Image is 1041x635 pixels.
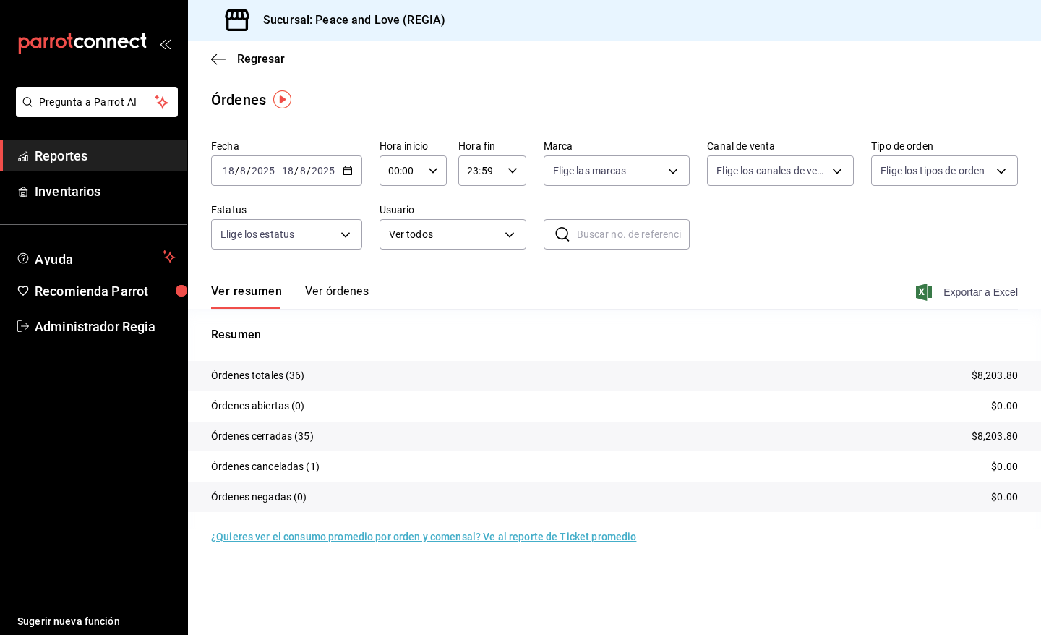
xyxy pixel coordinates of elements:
[211,326,1018,344] p: Resumen
[544,141,690,151] label: Marca
[220,227,294,242] span: Elige los estatus
[294,165,299,176] span: /
[991,399,1018,414] p: $0.00
[972,368,1018,383] p: $8,203.80
[35,281,176,301] span: Recomienda Parrot
[716,163,827,178] span: Elige los canales de venta
[211,531,636,542] a: ¿Quieres ver el consumo promedio por orden y comensal? Ve al reporte de Ticket promedio
[211,205,362,215] label: Estatus
[239,165,247,176] input: --
[311,165,335,176] input: ----
[553,163,627,178] span: Elige las marcas
[991,459,1018,474] p: $0.00
[211,89,266,111] div: Órdenes
[237,52,285,66] span: Regresar
[380,141,447,151] label: Hora inicio
[16,87,178,117] button: Pregunta a Parrot AI
[281,165,294,176] input: --
[211,429,314,444] p: Órdenes cerradas (35)
[919,284,1018,301] button: Exportar a Excel
[458,141,526,151] label: Hora fin
[252,12,445,29] h3: Sucursal: Peace and Love (REGIA)
[235,165,239,176] span: /
[972,429,1018,444] p: $8,203.80
[247,165,251,176] span: /
[307,165,311,176] span: /
[871,141,1018,151] label: Tipo de orden
[273,90,291,108] img: Tooltip marker
[159,38,171,49] button: open_drawer_menu
[389,227,500,242] span: Ver todos
[991,490,1018,505] p: $0.00
[305,284,369,309] button: Ver órdenes
[211,399,305,414] p: Órdenes abiertas (0)
[211,459,320,474] p: Órdenes canceladas (1)
[277,165,280,176] span: -
[35,248,157,265] span: Ayuda
[211,284,282,309] button: Ver resumen
[211,52,285,66] button: Regresar
[380,205,526,215] label: Usuario
[39,95,155,110] span: Pregunta a Parrot AI
[35,317,176,336] span: Administrador Regia
[17,614,176,629] span: Sugerir nueva función
[707,141,854,151] label: Canal de venta
[211,284,369,309] div: navigation tabs
[577,220,690,249] input: Buscar no. de referencia
[35,182,176,201] span: Inventarios
[299,165,307,176] input: --
[211,490,307,505] p: Órdenes negadas (0)
[211,368,305,383] p: Órdenes totales (36)
[881,163,985,178] span: Elige los tipos de orden
[35,146,176,166] span: Reportes
[222,165,235,176] input: --
[251,165,275,176] input: ----
[211,141,362,151] label: Fecha
[10,105,178,120] a: Pregunta a Parrot AI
